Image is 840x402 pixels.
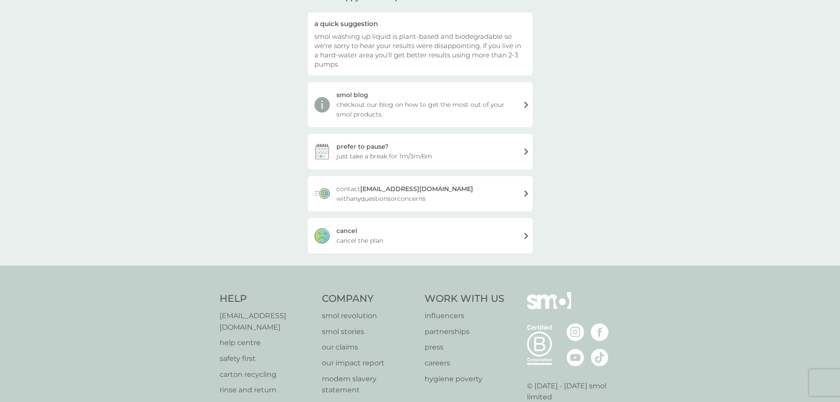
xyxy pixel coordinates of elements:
[220,310,314,333] a: [EMAIL_ADDRESS][DOMAIN_NAME]
[336,142,388,151] div: prefer to pause?
[336,100,516,119] span: checkout our blog on how to get the most out of your smol products.
[314,19,526,28] div: a quick suggestion
[336,226,357,236] div: cancel
[567,323,584,341] img: visit the smol Instagram page
[220,369,314,380] a: carton recycling
[322,342,416,353] a: our claims
[425,292,504,306] h4: Work With Us
[220,384,314,396] a: rinse and return
[425,373,504,385] a: hygiene poverty
[527,292,571,322] img: smol
[567,349,584,366] img: visit the smol Youtube page
[336,236,383,245] span: cancel the plan
[591,323,609,341] img: visit the smol Facebook page
[322,310,416,322] a: smol revolution
[220,337,314,349] a: help centre
[308,82,533,127] a: smol blogcheckout our blog on how to get the most out of your smol products.
[425,310,504,322] a: influencers
[425,357,504,369] a: careers
[360,185,473,193] strong: [EMAIL_ADDRESS][DOMAIN_NAME]
[425,342,504,353] a: press
[591,349,609,366] img: visit the smol Tiktok page
[336,151,432,161] span: just take a break for 1m/3m/6m
[322,292,416,306] h4: Company
[220,353,314,364] a: safety first
[322,326,416,338] a: smol stories
[314,32,521,68] span: smol washing up liquid is plant-based and biodegradable so we're sorry to hear your results were ...
[336,90,368,100] div: smol blog
[220,292,314,306] h4: Help
[322,357,416,369] a: our impact report
[425,326,504,338] a: partnerships
[322,373,416,396] a: modern slavery statement
[308,176,533,211] a: contact[EMAIL_ADDRESS][DOMAIN_NAME] withanyquestionsorconcerns
[336,184,516,203] span: contact with any questions or concerns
